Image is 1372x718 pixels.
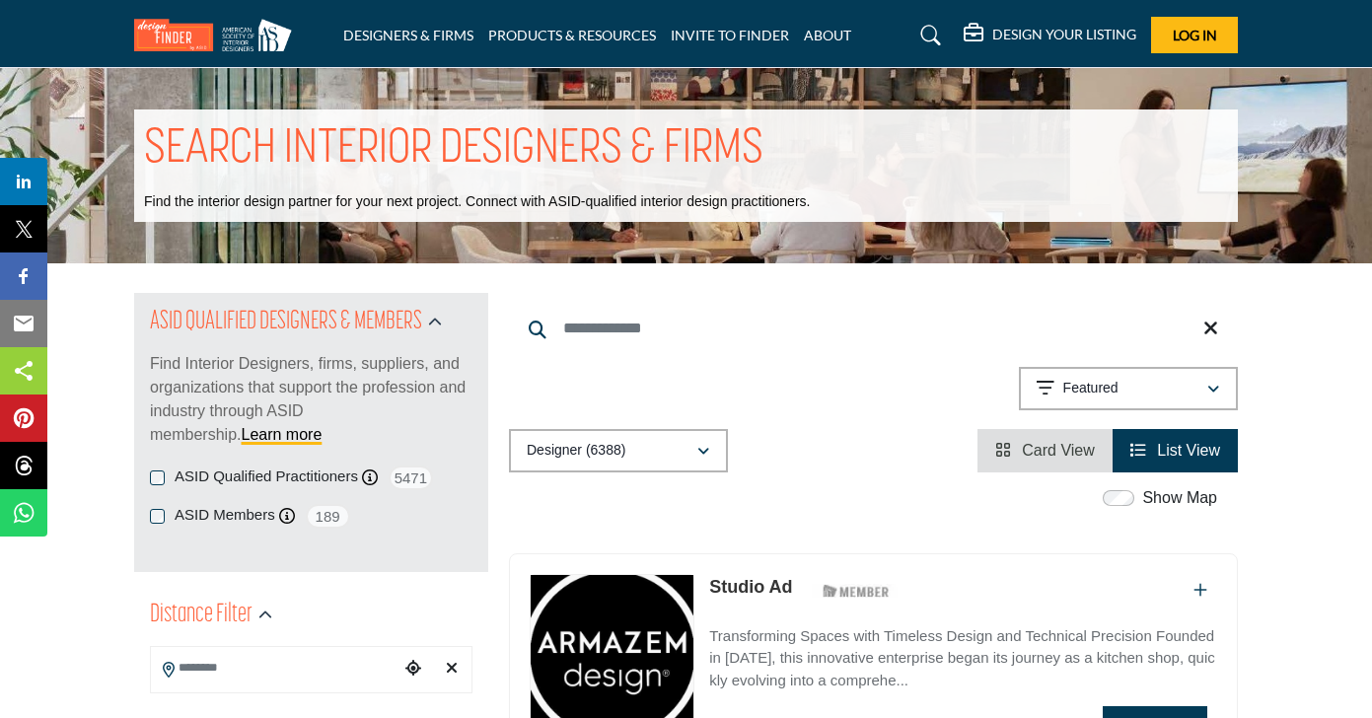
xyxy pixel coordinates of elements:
[151,649,399,687] input: Search Location
[343,27,473,43] a: DESIGNERS & FIRMS
[1019,367,1238,410] button: Featured
[709,574,792,601] p: Studio Ad
[1130,442,1220,459] a: View List
[438,648,467,690] div: Clear search location
[964,24,1136,47] div: DESIGN YOUR LISTING
[709,625,1217,692] p: Transforming Spaces with Timeless Design and Technical Precision Founded in [DATE], this innovati...
[1173,27,1217,43] span: Log In
[992,26,1136,43] h5: DESIGN YOUR LISTING
[150,305,422,340] h2: ASID QUALIFIED DESIGNERS & MEMBERS
[144,192,810,212] p: Find the interior design partner for your next project. Connect with ASID-qualified interior desi...
[150,470,165,485] input: ASID Qualified Practitioners checkbox
[1022,442,1095,459] span: Card View
[306,504,350,529] span: 189
[1142,486,1217,510] label: Show Map
[399,648,428,690] div: Choose your current location
[175,504,275,527] label: ASID Members
[1193,582,1207,599] a: Add To List
[144,119,763,180] h1: SEARCH INTERIOR DESIGNERS & FIRMS
[812,579,901,604] img: ASID Members Badge Icon
[1063,379,1119,398] p: Featured
[1157,442,1220,459] span: List View
[709,613,1217,692] a: Transforming Spaces with Timeless Design and Technical Precision Founded in [DATE], this innovati...
[709,577,792,597] a: Studio Ad
[134,19,302,51] img: Site Logo
[175,466,358,488] label: ASID Qualified Practitioners
[241,426,322,443] a: Learn more
[977,429,1113,472] li: Card View
[995,442,1095,459] a: View Card
[150,352,472,447] p: Find Interior Designers, firms, suppliers, and organizations that support the profession and indu...
[804,27,851,43] a: ABOUT
[150,509,165,524] input: ASID Members checkbox
[902,20,954,51] a: Search
[1151,17,1238,53] button: Log In
[527,441,625,461] p: Designer (6388)
[509,429,728,472] button: Designer (6388)
[509,305,1238,352] input: Search Keyword
[389,466,433,490] span: 5471
[488,27,656,43] a: PRODUCTS & RESOURCES
[1113,429,1238,472] li: List View
[150,598,253,633] h2: Distance Filter
[671,27,789,43] a: INVITE TO FINDER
